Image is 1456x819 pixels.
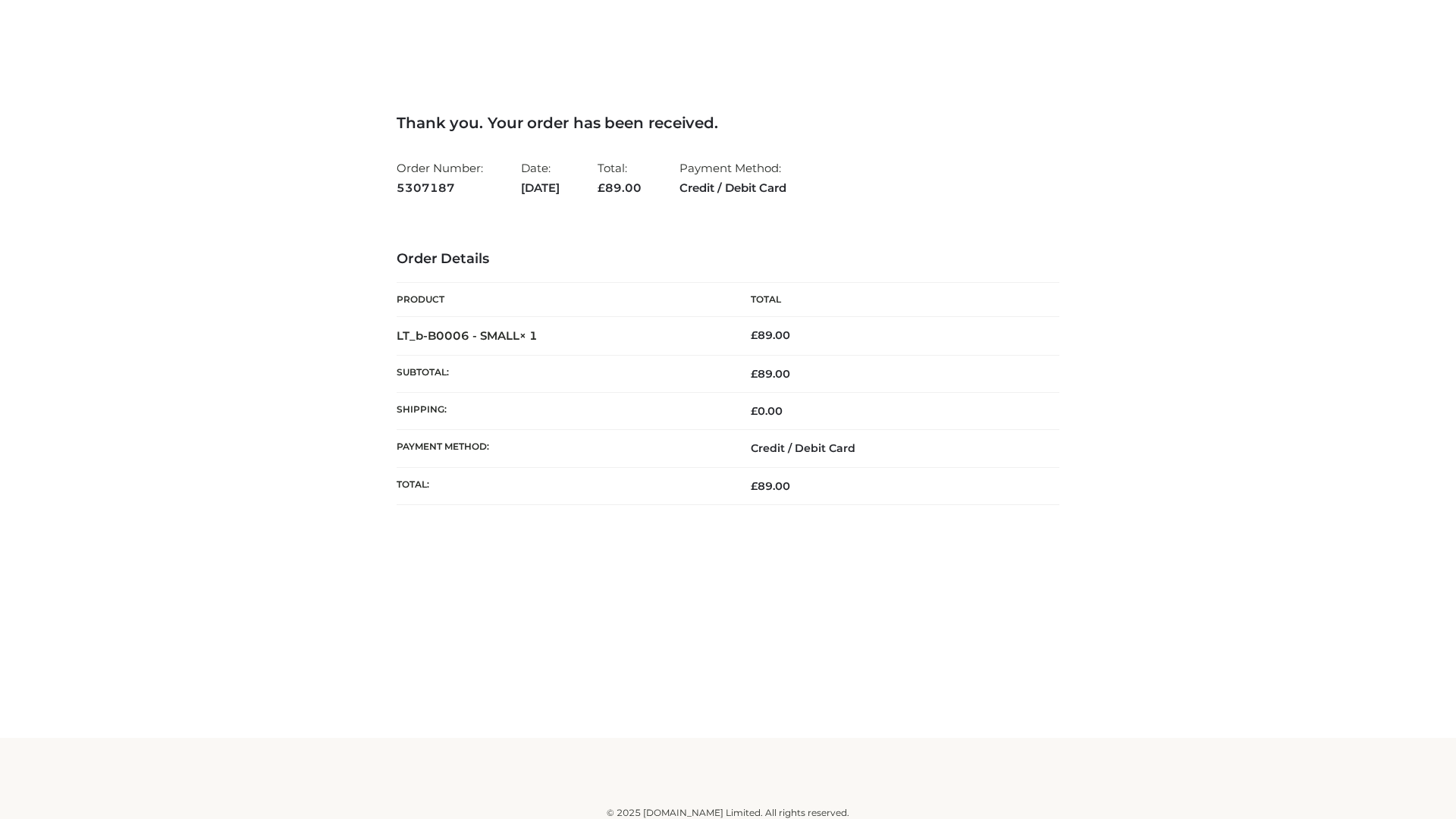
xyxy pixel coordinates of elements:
span: 89.00 [751,367,790,381]
span: £ [598,180,605,195]
th: Payment method: [397,430,728,467]
h3: Thank you. Your order has been received. [397,114,1059,132]
li: Order Number: [397,155,483,201]
span: £ [751,328,758,342]
li: Date: [521,155,560,201]
span: £ [751,404,758,418]
th: Product [397,283,728,317]
span: 89.00 [751,479,790,493]
strong: × 1 [519,328,538,343]
th: Total [728,283,1059,317]
strong: [DATE] [521,178,560,198]
li: Total: [598,155,642,201]
span: 89.00 [598,180,642,195]
strong: 5307187 [397,178,483,198]
strong: LT_b-B0006 - SMALL [397,328,538,343]
td: Credit / Debit Card [728,430,1059,467]
th: Shipping: [397,393,728,430]
li: Payment Method: [679,155,786,201]
bdi: 0.00 [751,404,783,418]
bdi: 89.00 [751,328,790,342]
th: Total: [397,467,728,504]
th: Subtotal: [397,355,728,392]
span: £ [751,479,758,493]
span: £ [751,367,758,381]
strong: Credit / Debit Card [679,178,786,198]
h3: Order Details [397,251,1059,268]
